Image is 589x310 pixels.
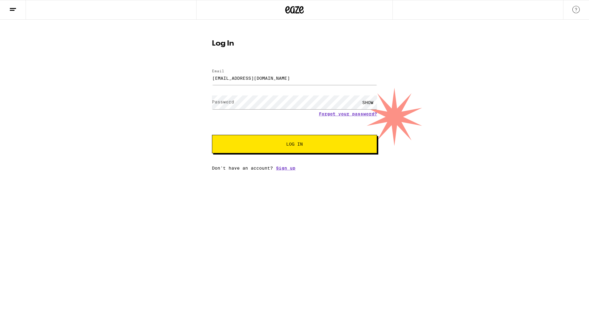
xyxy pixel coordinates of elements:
[212,71,377,85] input: Email
[359,95,377,109] div: SHOW
[212,135,377,153] button: Log In
[319,111,377,116] a: Forgot your password?
[212,166,377,171] div: Don't have an account?
[212,99,234,104] label: Password
[276,166,295,171] a: Sign up
[212,69,224,73] label: Email
[212,40,377,47] h1: Log In
[286,142,303,146] span: Log In
[4,4,44,9] span: Hi. Need any help?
